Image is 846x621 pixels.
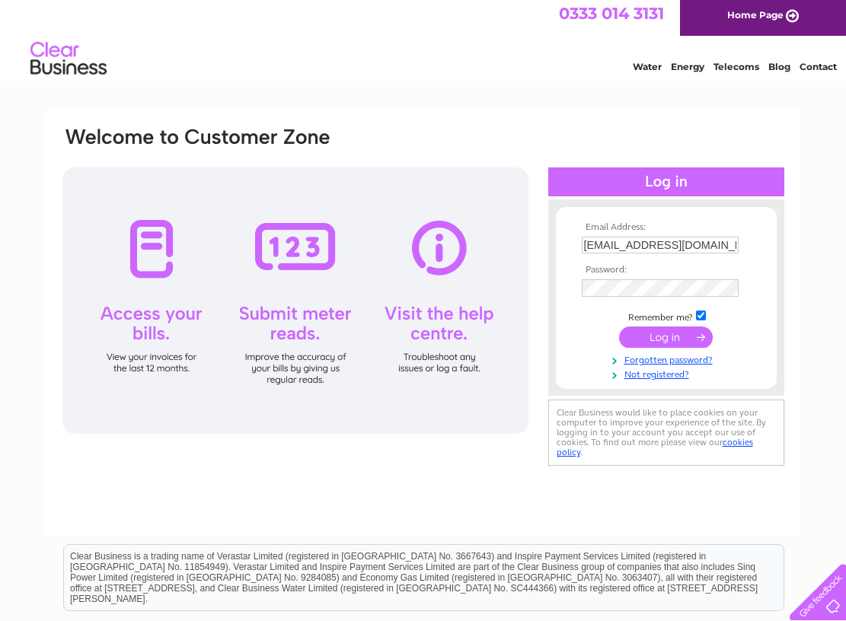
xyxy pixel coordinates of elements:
[582,366,755,381] a: Not registered?
[619,326,713,348] input: Submit
[559,8,664,27] a: 0333 014 3131
[548,400,784,466] div: Clear Business would like to place cookies on your computer to improve your experience of the sit...
[714,65,759,76] a: Telecoms
[768,65,790,76] a: Blog
[557,437,753,457] a: cookies policy
[800,65,837,76] a: Contact
[578,265,755,275] th: Password:
[64,8,784,74] div: Clear Business is a trading name of Verastar Limited (registered in [GEOGRAPHIC_DATA] No. 3667643...
[578,308,755,323] td: Remember me?
[30,40,107,86] img: logo.png
[582,352,755,366] a: Forgotten password?
[633,65,662,76] a: Water
[671,65,704,76] a: Energy
[578,222,755,233] th: Email Address:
